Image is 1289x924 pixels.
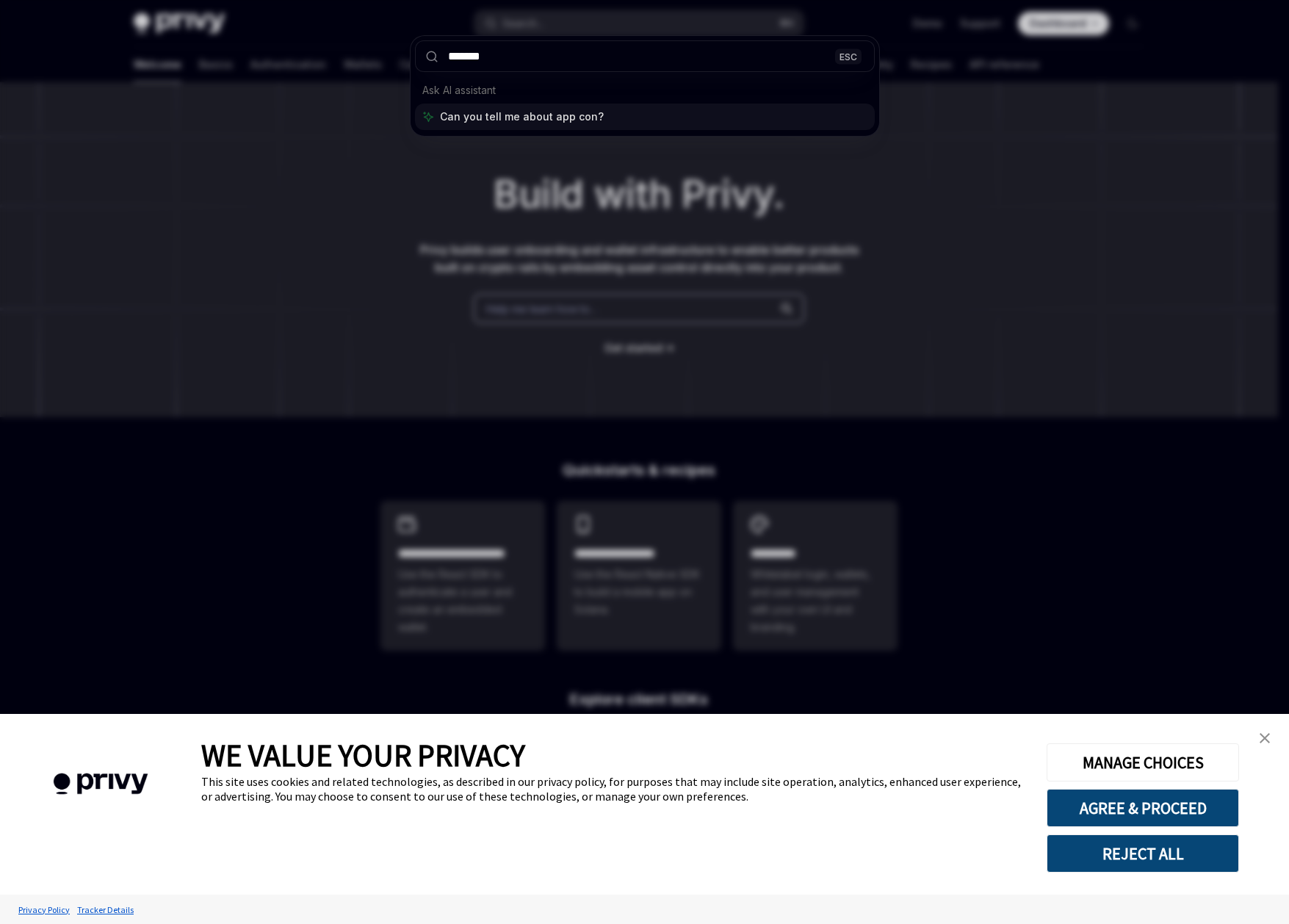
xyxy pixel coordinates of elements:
a: Privacy Policy [15,897,73,923]
div: This site uses cookies and related technologies, as described in our privacy policy, for purposes... [201,774,1025,804]
img: company logo [22,752,179,816]
button: AGREE & PROCEED [1047,789,1239,827]
a: close banner [1250,723,1279,753]
button: MANAGE CHOICES [1047,743,1239,782]
button: REJECT ALL [1047,834,1239,873]
span: Can you tell me about app con? [440,109,604,124]
div: ESC [835,48,862,64]
img: close banner [1260,733,1270,743]
span: WE VALUE YOUR PRIVACY [201,736,525,774]
div: Ask AI assistant [415,77,875,104]
a: Tracker Details [73,897,137,923]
